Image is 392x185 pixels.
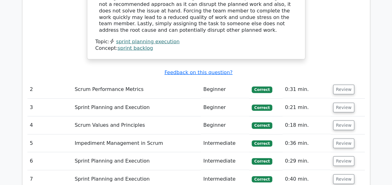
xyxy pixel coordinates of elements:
span: Correct [252,176,272,183]
td: Sprint Planning and Execution [72,99,201,116]
span: Correct [252,87,272,93]
button: Review [333,139,354,148]
td: 3 [27,99,72,116]
a: sprint backlog [118,45,153,51]
button: Review [333,174,354,184]
td: Scrum Values and Principles [72,116,201,134]
button: Review [333,85,354,94]
span: Correct [252,140,272,147]
a: sprint planning execution [116,39,180,45]
td: Scrum Performance Metrics [72,81,201,98]
td: 4 [27,116,72,134]
span: Correct [252,158,272,164]
button: Review [333,103,354,112]
td: Beginner [201,116,249,134]
button: Review [333,121,354,130]
span: Correct [252,122,272,129]
td: Impediment Management in Scrum [72,135,201,152]
td: 0:29 min. [283,152,331,170]
td: 6 [27,152,72,170]
td: Beginner [201,81,249,98]
button: Review [333,156,354,166]
span: Correct [252,105,272,111]
td: 0:21 min. [283,99,331,116]
td: Beginner [201,99,249,116]
td: 0:18 min. [283,116,331,134]
td: Intermediate [201,152,249,170]
div: Topic: [95,39,297,45]
td: Sprint Planning and Execution [72,152,201,170]
td: 2 [27,81,72,98]
td: 0:36 min. [283,135,331,152]
td: Intermediate [201,135,249,152]
div: Concept: [95,45,297,52]
td: 5 [27,135,72,152]
td: 0:31 min. [283,81,331,98]
a: Feedback on this question? [164,69,232,75]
